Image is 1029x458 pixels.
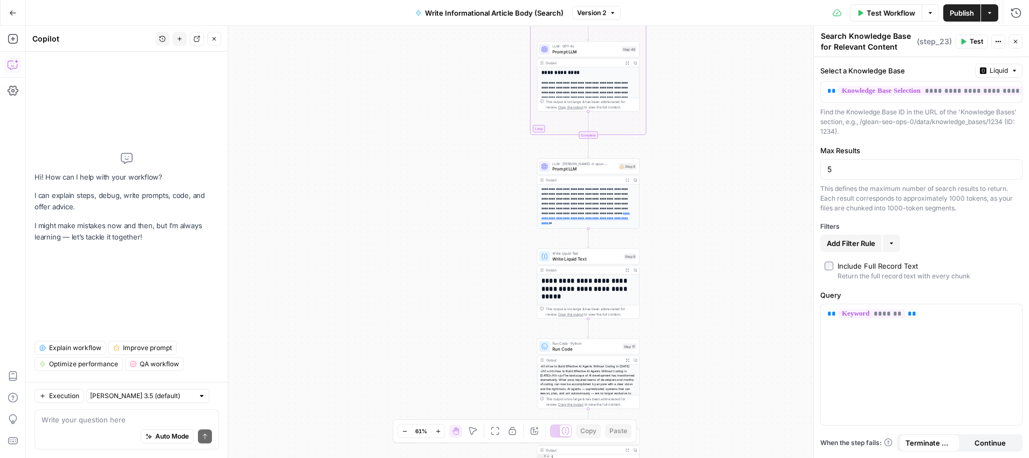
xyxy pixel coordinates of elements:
[546,454,550,458] span: Toggle code folding, rows 1 through 3
[552,341,620,346] span: Run Code · Python
[35,190,219,213] p: I can explain steps, debug, write prompts, code, and offer advice.
[125,357,184,371] button: QA workflow
[552,166,616,172] span: Prompt LLM
[546,397,636,407] div: This output is too large & has been abbreviated for review. to view the full content.
[820,145,1023,156] label: Max Results
[905,438,953,448] span: Terminate Workflow
[975,438,1006,448] span: Continue
[579,132,598,139] div: Complete
[827,238,875,249] span: Add Filter Rule
[970,37,983,46] span: Test
[558,105,584,109] span: Copy the output
[587,229,589,248] g: Edge from step_8 to step_9
[820,184,1023,213] div: This defines the maximum number of search results to return. Each result corresponds to approxima...
[821,31,914,52] textarea: Search Knowledge Base for Relevant Content
[546,447,621,453] div: Output
[587,409,589,428] g: Edge from step_17 to step_18
[577,8,606,18] span: Version 2
[619,163,636,169] div: Step 8
[587,319,589,338] g: Edge from step_9 to step_17
[605,424,632,438] button: Paste
[546,358,621,363] div: Output
[32,33,152,44] div: Copilot
[820,222,1023,231] div: Filters
[35,357,123,371] button: Optimize performance
[35,341,106,355] button: Explain workflow
[609,426,627,436] span: Paste
[415,427,427,435] span: 61%
[820,290,1023,300] label: Query
[572,6,621,20] button: Version 2
[622,46,637,52] div: Step 49
[49,359,118,369] span: Optimize performance
[867,8,915,18] span: Test Workflow
[587,139,589,158] g: Edge from step_44-iteration-end to step_8
[35,220,219,243] p: I might make mistakes now and then, but I’m always learning — let’s tackle it together!
[49,391,79,401] span: Execution
[35,172,219,183] p: Hi! How can I help with your workflow?
[580,426,596,436] span: Copy
[123,343,172,353] span: Improve prompt
[975,64,1023,78] button: Liquid
[141,429,194,443] button: Auto Mode
[90,391,194,401] input: Claude Sonnet 3.5 (default)
[917,36,952,47] span: ( step_23 )
[35,389,84,403] button: Execution
[546,177,621,183] div: Output
[546,306,636,317] div: This output is too large & has been abbreviated for review. to view the full content.
[820,107,1023,136] div: Find the Knowledge Base ID in the URL of the 'Knowledge Bases' section, e.g., /glean-seo-ops-0/da...
[108,341,177,355] button: Improve prompt
[537,339,640,409] div: Run Code · PythonRun CodeStep 17Output<h1>How to Build Effective AI Agents Without Coding in [DAT...
[546,268,621,273] div: Output
[622,434,636,440] div: Step 18
[552,256,621,262] span: Write Liquid Text
[552,251,621,256] span: Write Liquid Text
[552,49,619,55] span: Prompt LLM
[820,65,971,76] label: Select a Knowledge Base
[558,402,584,406] span: Copy the output
[576,424,601,438] button: Copy
[943,4,980,22] button: Publish
[820,438,893,448] a: When the step fails:
[624,254,636,259] div: Step 9
[838,271,970,281] div: Return the full record text with every chunk
[425,8,564,18] span: Write Informational Article Body (Search)
[546,99,636,110] div: This output is too large & has been abbreviated for review. to view the full content.
[850,4,922,22] button: Test Workflow
[558,312,584,316] span: Copy the output
[587,22,589,41] g: Edge from step_48 to step_49
[546,60,621,66] div: Output
[820,235,882,252] button: Add Filter Rule
[140,359,179,369] span: QA workflow
[552,161,616,166] span: LLM · [PERSON_NAME]-3-opus-20240229
[552,345,620,352] span: Run Code
[825,262,833,270] input: Include Full Record TextReturn the full record text with every chunk
[960,434,1021,452] button: Continue
[955,35,988,49] button: Test
[838,261,918,271] div: Include Full Record Text
[950,8,974,18] span: Publish
[552,44,619,49] span: LLM · GPT-4o
[49,343,101,353] span: Explain workflow
[537,454,550,458] div: 1
[155,432,189,441] span: Auto Mode
[537,132,640,139] div: Complete
[622,344,636,350] div: Step 17
[990,66,1008,76] span: Liquid
[409,4,570,22] button: Write Informational Article Body (Search)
